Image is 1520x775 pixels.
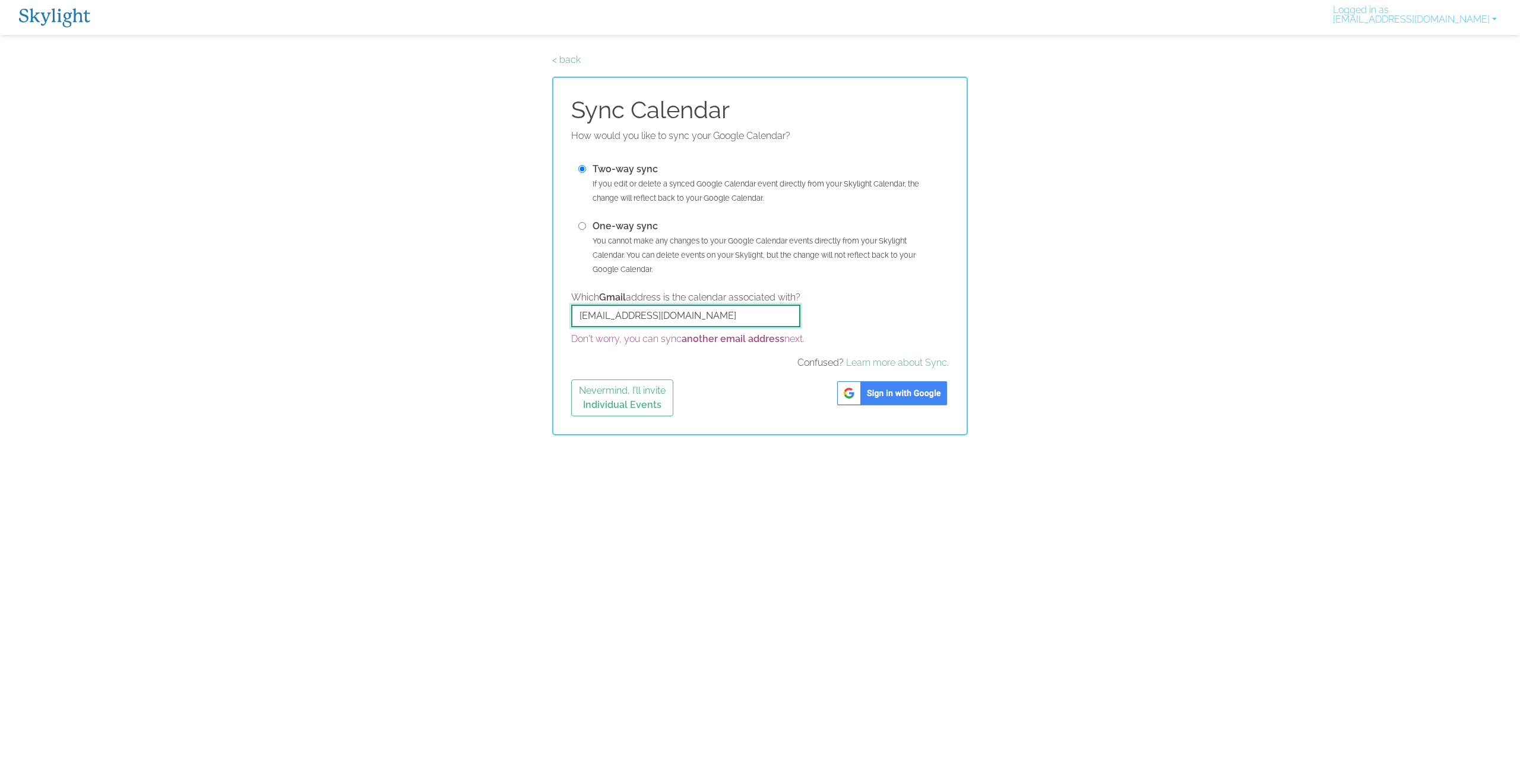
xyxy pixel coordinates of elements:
button: Two-way syncIf you edit or delete a synced Google Calendar event directly from your Skylight Cale... [593,162,939,205]
a: Nevermind, I’ll inviteIndividual Events [571,379,673,416]
p: How would you like to sync your Google Calendar? [571,129,949,143]
label: Which address is the calendar associated with? [571,290,800,327]
p: Confused? . [571,356,949,370]
input: WhichGmailaddress is the calendar associated with? [571,305,800,327]
button: One-way syncYou cannot make any changes to your Google Calendar events directly from your Skyligh... [593,219,939,276]
b: One-way sync [593,220,658,232]
a: Learn more about Sync [846,357,947,368]
b: Individual Events [583,399,661,410]
b: Gmail [599,292,626,303]
small: You cannot make any changes to your Google Calendar events directly from your Skylight Calendar. ... [593,236,916,274]
small: If you edit or delete a synced Google Calendar event directly from your Skylight Calendar, the ch... [593,179,919,203]
img: Skylight [19,8,90,27]
p: Don't worry, you can sync next. [571,332,949,346]
a: Logged in as[EMAIL_ADDRESS][DOMAIN_NAME] [1328,5,1502,29]
a: < back [552,54,581,65]
h1: Sync Calendar [571,96,949,124]
b: another email address [682,333,784,344]
img: Sign in with Google [835,379,949,407]
b: Two-way sync [593,163,658,175]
